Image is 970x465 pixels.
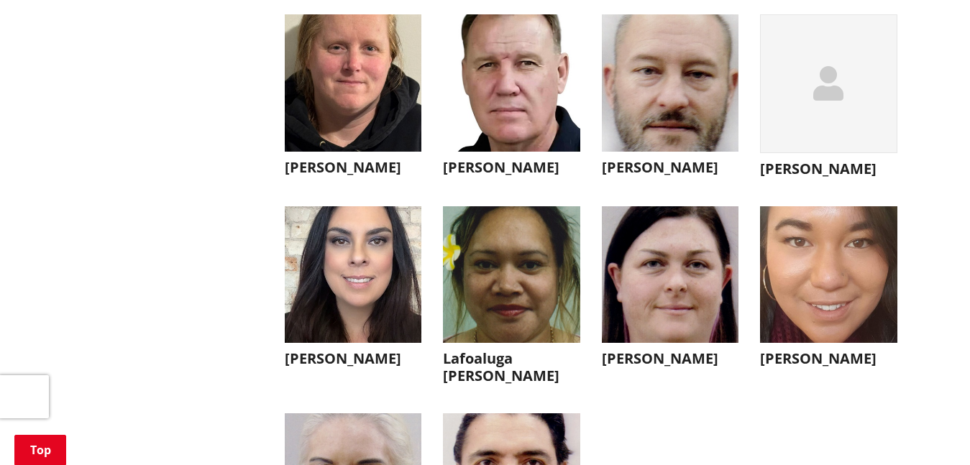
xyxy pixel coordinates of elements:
h3: Lafoaluga [PERSON_NAME] [443,350,580,385]
img: WO-B-HU__WAWATAI_E__XerB5 [760,206,897,344]
button: [PERSON_NAME] [602,14,739,183]
img: WO-B-HU__FLOYED_A__J4caa [285,206,422,344]
h3: [PERSON_NAME] [760,350,897,367]
img: WO-B-HU__SAKARIA_L__ySdbA [443,206,580,344]
iframe: Messenger Launcher [904,405,956,456]
img: WO-B-HU__TENGU_J__iRvEY [285,14,422,152]
h3: [PERSON_NAME] [602,350,739,367]
button: [PERSON_NAME] [760,206,897,375]
button: Lafoaluga [PERSON_NAME] [443,206,580,392]
h3: [PERSON_NAME] [760,160,897,178]
button: [PERSON_NAME] [285,206,422,375]
h3: [PERSON_NAME] [602,159,739,176]
img: WO-B-HU__MCGAUGHRAN_S__dnUhr [602,206,739,344]
button: [PERSON_NAME] [602,206,739,375]
button: [PERSON_NAME] [443,14,580,183]
button: [PERSON_NAME] [760,14,897,185]
img: WO-B-HU__PARKER_J__3h2oK [602,14,739,152]
img: WO-B-HU__AMOS_P__GSZMW [443,14,580,152]
button: [PERSON_NAME] [285,14,422,183]
h3: [PERSON_NAME] [285,159,422,176]
h3: [PERSON_NAME] [285,350,422,367]
a: Top [14,435,66,465]
h3: [PERSON_NAME] [443,159,580,176]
